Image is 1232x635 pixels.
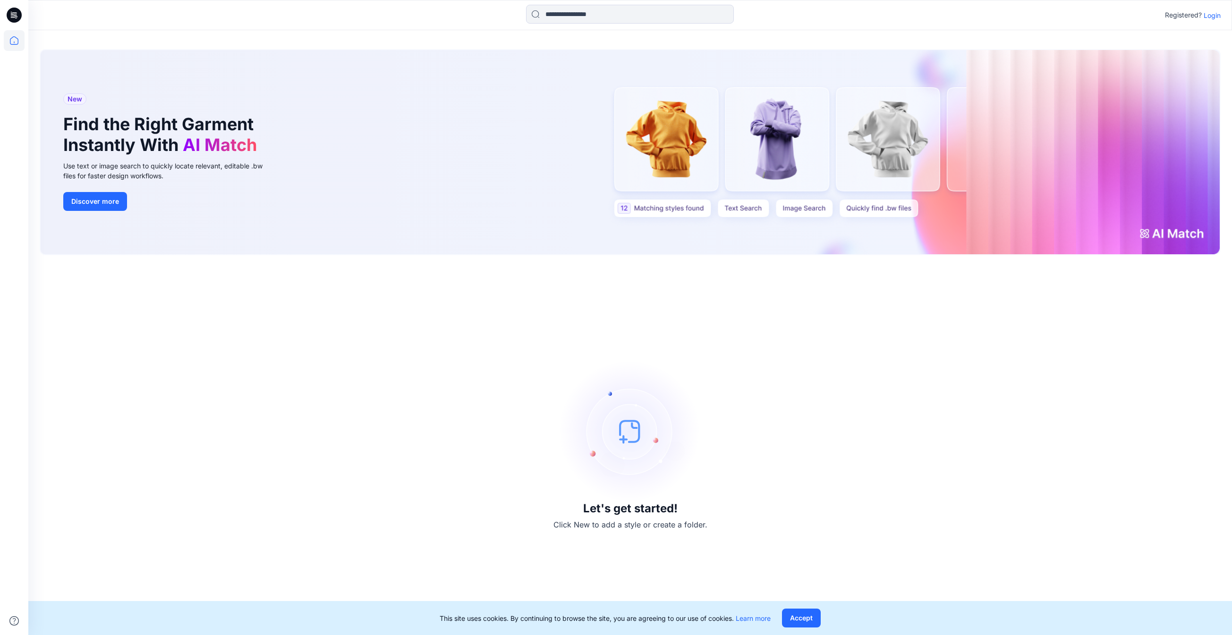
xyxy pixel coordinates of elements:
[553,519,707,530] p: Click New to add a style or create a folder.
[63,192,127,211] button: Discover more
[68,93,82,105] span: New
[1204,10,1221,20] p: Login
[63,114,262,155] h1: Find the Right Garment Instantly With
[440,613,771,623] p: This site uses cookies. By continuing to browse the site, you are agreeing to our use of cookies.
[736,614,771,622] a: Learn more
[1165,9,1202,21] p: Registered?
[63,161,276,181] div: Use text or image search to quickly locate relevant, editable .bw files for faster design workflows.
[560,360,701,502] img: empty-state-image.svg
[183,134,257,155] span: AI Match
[782,609,821,627] button: Accept
[583,502,678,515] h3: Let's get started!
